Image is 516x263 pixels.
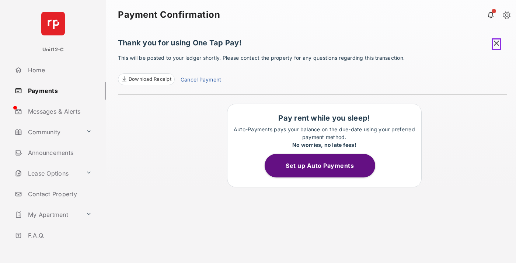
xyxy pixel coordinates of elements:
p: This will be posted to your ledger shortly. Please contact the property for any questions regardi... [118,54,507,85]
a: Payments [12,82,106,100]
h1: Pay rent while you sleep! [231,114,418,122]
img: svg+xml;base64,PHN2ZyB4bWxucz0iaHR0cDovL3d3dy53My5vcmcvMjAwMC9zdmciIHdpZHRoPSI2NCIgaGVpZ2h0PSI2NC... [41,12,65,35]
button: Set up Auto Payments [265,154,375,177]
a: F.A.Q. [12,226,106,244]
a: Community [12,123,83,141]
a: Messages & Alerts [12,103,106,120]
strong: Payment Confirmation [118,10,220,19]
p: Unit12-C [42,46,64,53]
h1: Thank you for using One Tap Pay! [118,38,507,51]
a: Set up Auto Payments [265,162,384,169]
a: My Apartment [12,206,83,224]
a: Download Receipt [118,73,175,85]
span: Download Receipt [129,76,171,83]
a: Lease Options [12,165,83,182]
a: Announcements [12,144,106,162]
div: No worries, no late fees! [231,141,418,149]
p: Auto-Payments pays your balance on the due-date using your preferred payment method. [231,125,418,149]
a: Contact Property [12,185,106,203]
a: Cancel Payment [181,76,221,85]
a: Home [12,61,106,79]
